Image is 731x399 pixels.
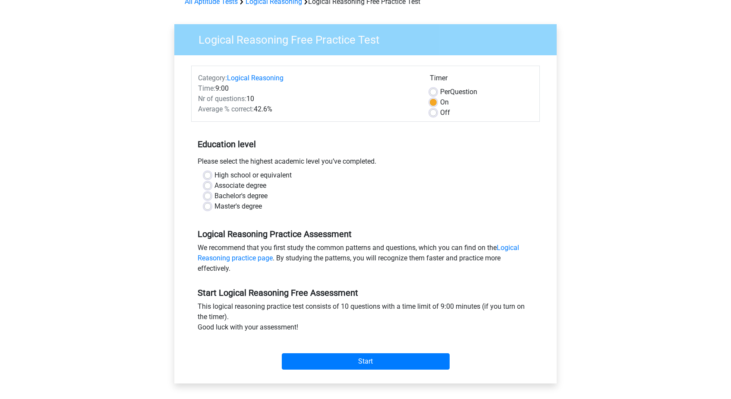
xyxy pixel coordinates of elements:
[191,243,540,277] div: We recommend that you first study the common patterns and questions, which you can find on the . ...
[198,95,246,103] span: Nr of questions:
[198,105,254,113] span: Average % correct:
[198,288,533,298] h5: Start Logical Reasoning Free Assessment
[440,87,477,97] label: Question
[282,353,450,370] input: Start
[214,201,262,212] label: Master's degree
[440,88,450,96] span: Per
[198,84,215,92] span: Time:
[192,104,423,114] div: 42.6%
[440,108,450,118] label: Off
[214,191,268,201] label: Bachelor's degree
[440,97,449,108] label: On
[191,301,540,336] div: This logical reasoning practice test consists of 10 questions with a time limit of 9:00 minutes (...
[198,74,227,82] span: Category:
[214,180,266,191] label: Associate degree
[192,94,423,104] div: 10
[191,156,540,170] div: Please select the highest academic level you’ve completed.
[198,229,533,239] h5: Logical Reasoning Practice Assessment
[192,83,423,94] div: 9:00
[198,136,533,153] h5: Education level
[430,73,533,87] div: Timer
[188,30,550,47] h3: Logical Reasoning Free Practice Test
[214,170,292,180] label: High school or equivalent
[227,74,284,82] a: Logical Reasoning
